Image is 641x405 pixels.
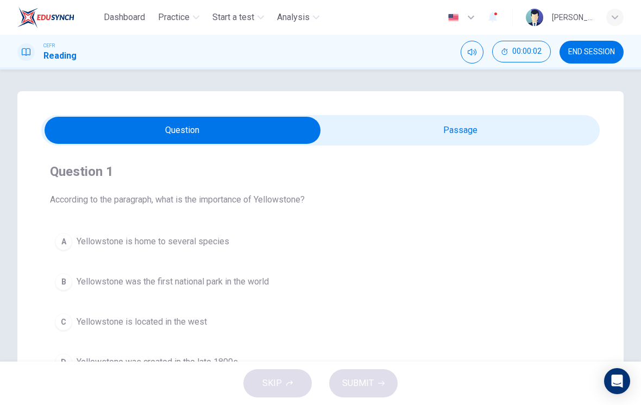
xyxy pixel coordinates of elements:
[277,11,310,24] span: Analysis
[50,349,591,376] button: DYellowstone was created in the late 1800s
[208,8,268,27] button: Start a test
[104,11,145,24] span: Dashboard
[492,41,551,64] div: Hide
[50,193,591,206] span: According to the paragraph, what is the importance of Yellowstone?
[604,368,630,394] div: Open Intercom Messenger
[77,315,207,328] span: Yellowstone is located in the west
[50,228,591,255] button: AYellowstone is home to several species
[77,275,269,288] span: Yellowstone was the first national park in the world
[154,8,204,27] button: Practice
[212,11,254,24] span: Start a test
[55,353,72,371] div: D
[560,41,624,64] button: END SESSION
[526,9,543,26] img: Profile picture
[43,42,55,49] span: CEFR
[55,313,72,331] div: C
[158,11,190,24] span: Practice
[17,7,74,28] img: EduSynch logo
[447,14,460,22] img: en
[50,163,591,180] h4: Question 1
[50,308,591,336] button: CYellowstone is located in the west
[17,7,99,28] a: EduSynch logo
[77,356,238,369] span: Yellowstone was created in the late 1800s
[568,48,615,56] span: END SESSION
[461,41,483,64] div: Mute
[552,11,593,24] div: [PERSON_NAME] [PERSON_NAME] [PERSON_NAME]
[273,8,324,27] button: Analysis
[43,49,77,62] h1: Reading
[512,47,542,56] span: 00:00:02
[99,8,149,27] button: Dashboard
[50,268,591,295] button: BYellowstone was the first national park in the world
[492,41,551,62] button: 00:00:02
[55,273,72,290] div: B
[77,235,229,248] span: Yellowstone is home to several species
[55,233,72,250] div: A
